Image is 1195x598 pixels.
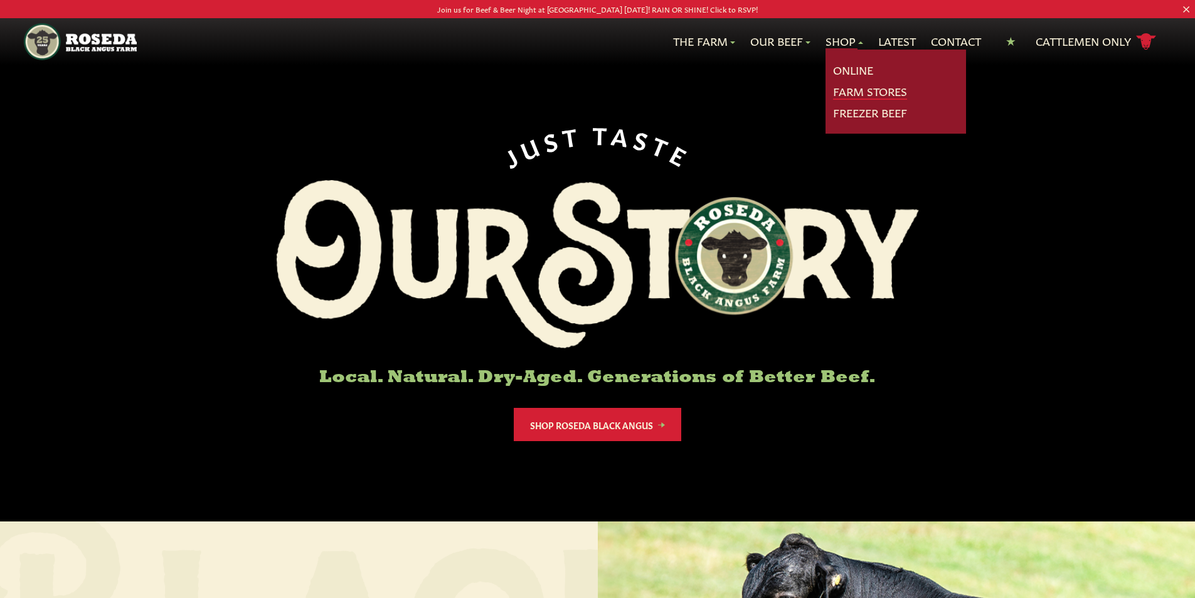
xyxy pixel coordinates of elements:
span: T [593,120,613,146]
a: Our Beef [750,33,810,50]
span: J [499,140,525,170]
span: S [540,124,565,153]
a: Farm Stores [833,83,907,100]
a: Cattlemen Only [1036,31,1156,53]
a: The Farm [673,33,735,50]
img: https://roseda.com/wp-content/uploads/2021/05/roseda-25-header.png [24,23,136,60]
span: S [632,125,656,154]
span: E [667,139,696,170]
p: Join us for Beef & Beer Night at [GEOGRAPHIC_DATA] [DATE]! RAIN OR SHINE! Click to RSVP! [60,3,1135,16]
img: Roseda Black Aangus Farm [277,180,919,348]
a: Shop [826,33,863,50]
a: Freezer Beef [833,105,907,121]
a: Latest [878,33,916,50]
span: T [561,121,584,149]
span: A [610,121,635,149]
span: T [649,131,677,161]
a: Shop Roseda Black Angus [514,408,681,441]
nav: Main Navigation [24,18,1171,65]
div: JUST TASTE [498,120,698,170]
span: U [516,130,546,162]
h6: Local. Natural. Dry-Aged. Generations of Better Beef. [277,368,919,388]
a: Online [833,62,873,78]
a: Contact [931,33,981,50]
